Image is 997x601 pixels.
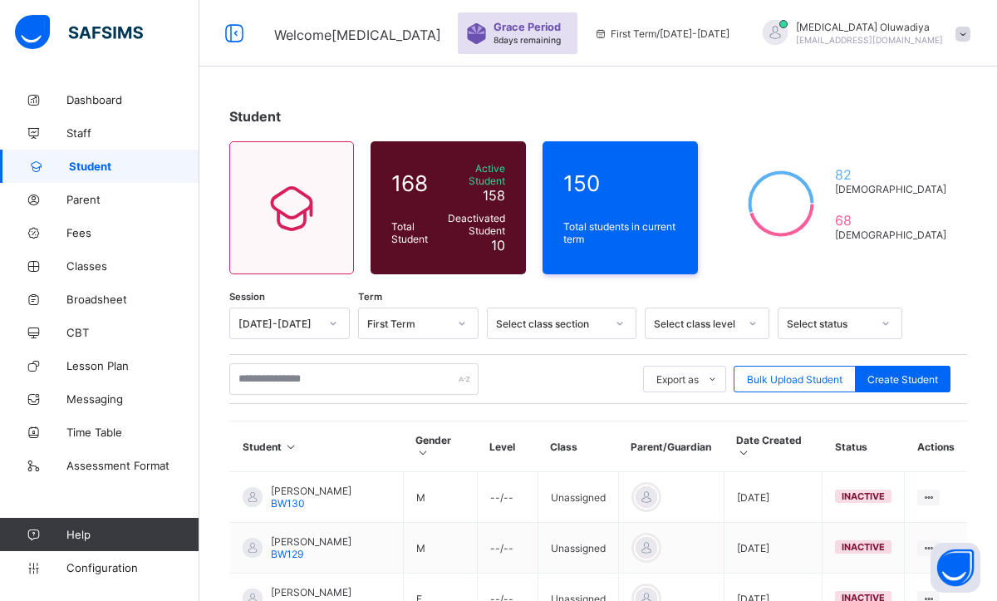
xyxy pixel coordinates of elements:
td: --/-- [477,523,538,574]
span: 168 [391,170,435,196]
span: [MEDICAL_DATA] Oluwadiya [796,21,943,33]
div: Select class level [654,318,739,330]
img: safsims [15,15,143,50]
span: Dashboard [66,93,199,106]
span: Session [229,291,265,303]
div: Select status [787,318,872,330]
span: Export as [656,373,699,386]
th: Student [230,421,404,472]
span: Staff [66,126,199,140]
span: Fees [66,226,199,239]
span: [EMAIL_ADDRESS][DOMAIN_NAME] [796,35,943,45]
span: Lesson Plan [66,359,199,372]
span: Time Table [66,426,199,439]
span: 8 days remaining [494,35,561,45]
span: Broadsheet [66,293,199,306]
button: Open asap [931,543,980,593]
td: --/-- [477,472,538,523]
span: 158 [483,187,505,204]
td: M [403,523,477,574]
span: [PERSON_NAME] [271,485,351,497]
span: 10 [491,237,505,254]
span: Deactivated Student [444,212,505,237]
span: Student [69,160,199,173]
div: [DATE]-[DATE] [238,318,319,330]
div: TobiOluwadiya [746,20,979,47]
span: Classes [66,259,199,273]
span: Active Student [444,162,505,187]
th: Date Created [724,421,823,472]
th: Status [823,421,905,472]
span: Student [229,108,281,125]
span: [DEMOGRAPHIC_DATA] [835,183,946,195]
i: Sort in Ascending Order [736,446,750,459]
span: 82 [835,166,946,183]
span: session/term information [594,27,729,40]
th: Level [477,421,538,472]
th: Parent/Guardian [618,421,724,472]
span: Configuration [66,561,199,574]
span: [DEMOGRAPHIC_DATA] [835,229,946,241]
span: Help [66,528,199,541]
span: Total students in current term [563,220,677,245]
span: Parent [66,193,199,206]
div: Select class section [496,318,606,330]
span: BW130 [271,497,305,510]
th: Class [538,421,618,472]
span: BW129 [271,548,303,560]
span: 68 [835,212,946,229]
span: [PERSON_NAME] [271,586,351,599]
th: Actions [905,421,967,472]
span: Bulk Upload Student [747,373,842,386]
span: Term [358,291,382,303]
span: Create Student [867,373,938,386]
span: Messaging [66,392,199,406]
td: Unassigned [538,472,618,523]
i: Sort in Ascending Order [415,446,430,459]
span: Assessment Format [66,459,199,472]
span: Welcome [MEDICAL_DATA] [274,27,441,43]
td: [DATE] [724,523,823,574]
img: sticker-purple.71386a28dfed39d6af7621340158ba97.svg [466,23,487,44]
td: [DATE] [724,472,823,523]
span: 150 [563,170,677,196]
div: Total Student [387,216,440,249]
i: Sort in Ascending Order [284,441,298,453]
span: CBT [66,326,199,339]
td: Unassigned [538,523,618,574]
span: inactive [842,490,885,502]
th: Gender [403,421,477,472]
td: M [403,472,477,523]
div: First Term [367,318,448,330]
span: inactive [842,541,885,553]
span: Grace Period [494,21,561,33]
span: [PERSON_NAME] [271,535,351,548]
